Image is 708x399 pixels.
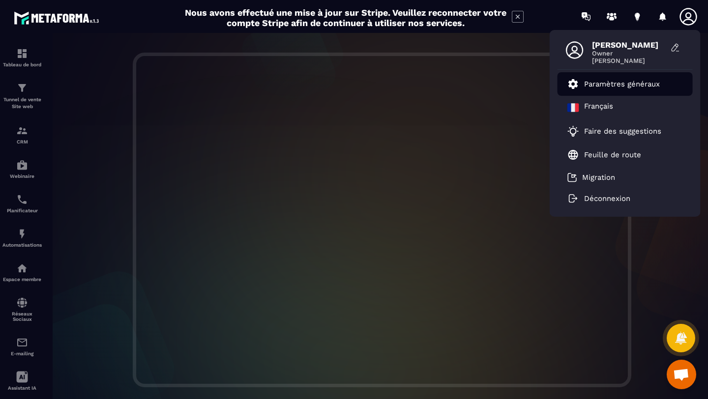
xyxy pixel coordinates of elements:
img: formation [16,82,28,94]
a: formationformationTableau de bord [2,40,42,75]
p: Faire des suggestions [584,127,661,136]
img: automations [16,228,28,240]
p: Tunnel de vente Site web [2,96,42,110]
img: logo [14,9,102,27]
span: [PERSON_NAME] [592,57,666,64]
span: [PERSON_NAME] [592,40,666,50]
a: schedulerschedulerPlanificateur [2,186,42,221]
a: social-networksocial-networkRéseaux Sociaux [2,289,42,329]
a: automationsautomationsAutomatisations [2,221,42,255]
span: Owner [592,50,666,57]
p: Migration [582,173,615,182]
a: formationformationTunnel de vente Site web [2,75,42,117]
p: Français [584,102,613,114]
a: emailemailE-mailing [2,329,42,364]
a: Feuille de route [567,149,641,161]
p: E-mailing [2,351,42,356]
a: formationformationCRM [2,117,42,152]
a: automationsautomationsEspace membre [2,255,42,289]
a: automationsautomationsWebinaire [2,152,42,186]
p: Planificateur [2,208,42,213]
img: email [16,337,28,348]
img: automations [16,159,28,171]
p: Feuille de route [584,150,641,159]
a: Faire des suggestions [567,125,671,137]
div: Ouvrir le chat [667,360,696,389]
p: Assistant IA [2,385,42,391]
a: Paramètres généraux [567,78,660,90]
p: Automatisations [2,242,42,248]
p: CRM [2,139,42,144]
p: Paramètres généraux [584,80,660,88]
h2: Nous avons effectué une mise à jour sur Stripe. Veuillez reconnecter votre compte Stripe afin de ... [184,7,507,28]
p: Espace membre [2,277,42,282]
a: Migration [567,172,615,182]
img: formation [16,48,28,59]
img: social-network [16,297,28,309]
img: formation [16,125,28,137]
img: automations [16,262,28,274]
p: Webinaire [2,173,42,179]
p: Réseaux Sociaux [2,311,42,322]
p: Tableau de bord [2,62,42,67]
img: scheduler [16,194,28,205]
p: Déconnexion [584,194,630,203]
a: Assistant IA [2,364,42,398]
